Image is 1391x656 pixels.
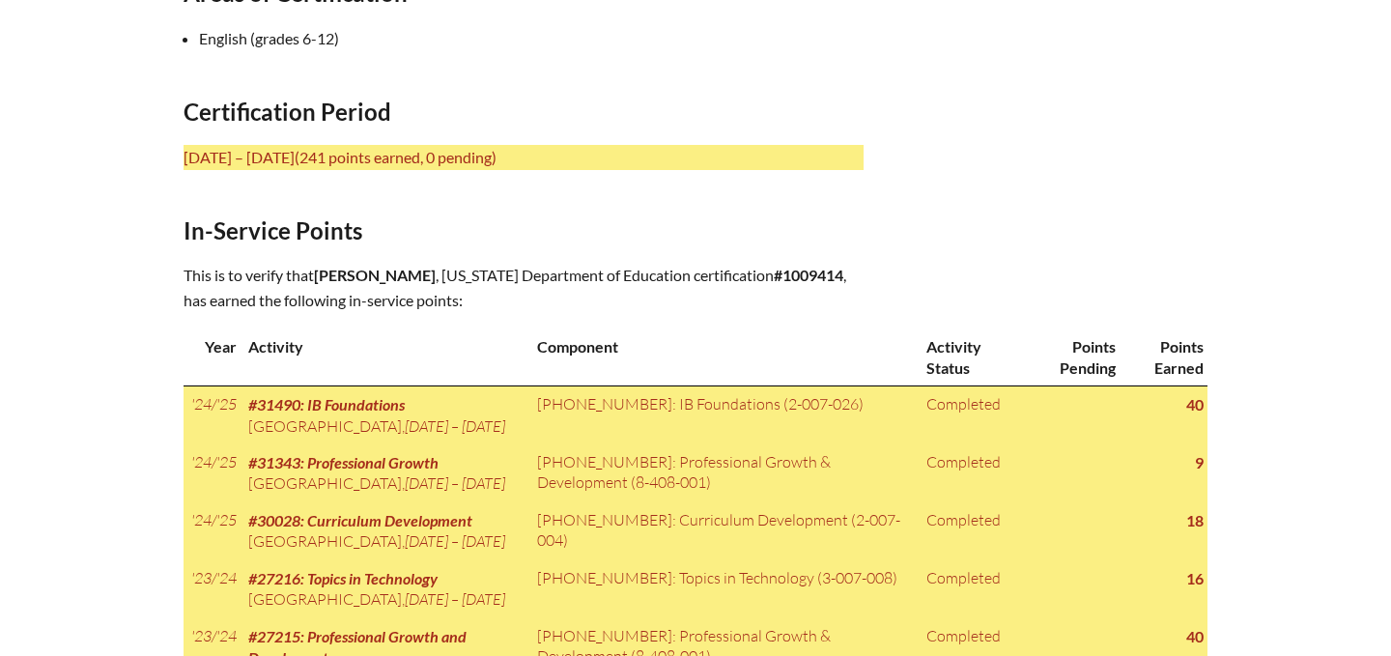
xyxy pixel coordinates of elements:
span: [GEOGRAPHIC_DATA] [248,589,402,609]
td: '24/'25 [184,386,241,444]
td: Completed [919,560,1024,618]
td: '24/'25 [184,444,241,502]
td: [PHONE_NUMBER]: Topics in Technology (3-007-008) [529,560,919,618]
td: Completed [919,502,1024,560]
td: [PHONE_NUMBER]: Curriculum Development (2-007-004) [529,502,919,560]
strong: 40 [1186,627,1204,645]
h2: In-Service Points [184,216,864,244]
span: [DATE] – [DATE] [405,589,505,609]
strong: 40 [1186,395,1204,414]
td: , [241,502,529,560]
td: Completed [919,386,1024,444]
span: [DATE] – [DATE] [405,531,505,551]
span: [GEOGRAPHIC_DATA] [248,473,402,493]
th: Component [529,328,919,385]
td: [PHONE_NUMBER]: IB Foundations (2-007-026) [529,386,919,444]
span: [DATE] – [DATE] [405,473,505,493]
th: Points Pending [1025,328,1120,385]
th: Year [184,328,241,385]
span: #27216: Topics in Technology [248,569,438,587]
td: , [241,560,529,618]
span: [PERSON_NAME] [314,266,436,284]
p: [DATE] – [DATE] [184,145,864,170]
strong: 9 [1195,453,1204,471]
th: Activity [241,328,529,385]
span: #31490: IB Foundations [248,395,405,414]
th: Points Earned [1120,328,1207,385]
span: [GEOGRAPHIC_DATA] [248,531,402,551]
b: #1009414 [774,266,843,284]
li: English (grades 6-12) [199,26,879,51]
strong: 16 [1186,569,1204,587]
td: , [241,444,529,502]
td: , [241,386,529,444]
span: #30028: Curriculum Development [248,511,472,529]
strong: 18 [1186,511,1204,529]
td: [PHONE_NUMBER]: Professional Growth & Development (8-408-001) [529,444,919,502]
p: This is to verify that , [US_STATE] Department of Education certification , has earned the follow... [184,263,864,313]
span: #31343: Professional Growth [248,453,439,471]
th: Activity Status [919,328,1024,385]
span: [GEOGRAPHIC_DATA] [248,416,402,436]
span: (241 points earned, 0 pending) [295,148,497,166]
td: Completed [919,444,1024,502]
td: '23/'24 [184,560,241,618]
td: '24/'25 [184,502,241,560]
span: [DATE] – [DATE] [405,416,505,436]
h2: Certification Period [184,98,864,126]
